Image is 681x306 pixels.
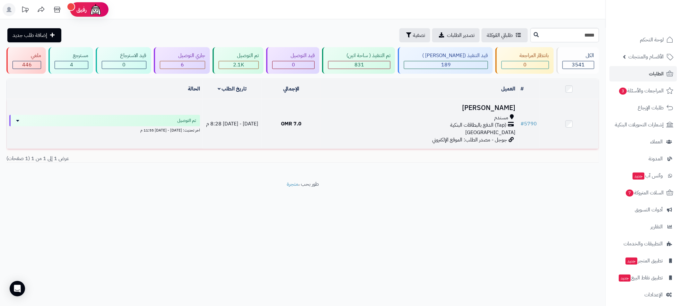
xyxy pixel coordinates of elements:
[272,52,315,59] div: قيد التوصيل
[572,61,585,69] span: 3541
[610,236,677,251] a: التطبيقات والخدمات
[206,120,258,128] span: [DATE] - [DATE] 8:28 م
[13,61,41,69] div: 446
[450,122,507,129] span: (Tap) الدفع بالبطاقات البنكية
[447,31,475,39] span: تصدير الطلبات
[404,61,487,69] div: 189
[487,31,513,39] span: طلباتي المُوكلة
[13,31,47,39] span: إضافة طلب جديد
[610,117,677,132] a: إشعارات التحويلات البنكية
[619,275,631,282] span: جديد
[625,188,664,197] span: السلات المتروكة
[76,6,87,13] span: رفيق
[625,256,663,265] span: تطبيق المتجر
[629,52,664,61] span: الأقسام والمنتجات
[466,129,516,136] span: [GEOGRAPHIC_DATA]
[233,61,244,69] span: 2.1K
[638,103,664,112] span: طلبات الإرجاع
[55,52,88,59] div: مسترجع
[610,168,677,183] a: وآتس آبجديد
[17,3,33,18] a: تحديثات المنصة
[160,61,205,69] div: 6
[610,134,677,149] a: العملاء
[632,171,663,180] span: وآتس آب
[610,66,677,81] a: الطلبات
[524,61,527,69] span: 0
[610,100,677,115] a: طلبات الإرجاع
[626,258,638,265] span: جديد
[397,47,494,74] a: قيد التنفيذ ([PERSON_NAME] ) 189
[70,61,73,69] span: 4
[494,114,509,122] span: مسندم
[610,219,677,234] a: التقارير
[413,31,425,39] span: تصفية
[649,69,664,78] span: الطلبات
[432,136,507,144] span: جوجل - مصدر الطلب: الموقع الإلكتروني
[328,61,390,69] div: 831
[635,205,663,214] span: أدوات التسويق
[563,52,594,59] div: الكل
[404,52,488,59] div: قيد التنفيذ ([PERSON_NAME] )
[502,52,549,59] div: بانتظار المراجعة
[650,137,663,146] span: العملاء
[618,273,663,282] span: تطبيق نقاط البيع
[651,222,663,231] span: التقارير
[619,88,627,95] span: 3
[273,61,314,69] div: 0
[626,190,634,197] span: 7
[610,151,677,166] a: المدونة
[624,239,663,248] span: التطبيقات والخدمات
[283,85,299,93] a: الإجمالي
[10,281,25,296] div: Open Intercom Messenger
[211,47,265,74] a: تم التوصيل 2.1K
[640,35,664,44] span: لوحة التحكم
[432,28,480,42] a: تصدير الطلبات
[47,47,94,74] a: مسترجع 4
[13,52,41,59] div: ملغي
[292,61,295,69] span: 0
[55,61,88,69] div: 4
[287,180,298,188] a: متجرة
[89,3,102,16] img: ai-face.png
[521,120,537,128] a: #5790
[122,61,126,69] span: 0
[555,47,600,74] a: الكل3541
[177,117,196,124] span: تم التوصيل
[102,52,146,59] div: قيد الاسترجاع
[619,86,664,95] span: المراجعات والأسئلة
[328,52,390,59] div: تم التنفيذ ( ساحة اتين)
[521,85,524,93] a: #
[219,61,258,69] div: 2065
[494,47,555,74] a: بانتظار المراجعة 0
[5,47,47,74] a: ملغي 446
[645,290,663,299] span: الإعدادات
[649,154,663,163] span: المدونة
[610,185,677,200] a: السلات المتروكة7
[633,173,645,180] span: جديد
[218,85,247,93] a: تاريخ الطلب
[610,202,677,217] a: أدوات التسويق
[2,155,303,162] div: عرض 1 إلى 1 من 1 (1 صفحات)
[521,120,524,128] span: #
[188,85,200,93] a: الحالة
[399,28,430,42] button: تصفية
[265,47,321,74] a: قيد التوصيل 0
[22,61,32,69] span: 446
[610,83,677,98] a: المراجعات والأسئلة3
[102,61,146,69] div: 0
[502,85,516,93] a: العميل
[324,104,516,112] h3: [PERSON_NAME]
[181,61,184,69] span: 6
[615,120,664,129] span: إشعارات التحويلات البنكية
[610,270,677,285] a: تطبيق نقاط البيعجديد
[153,47,211,74] a: جاري التوصيل 6
[610,253,677,268] a: تطبيق المتجرجديد
[502,61,549,69] div: 0
[441,61,451,69] span: 189
[7,28,61,42] a: إضافة طلب جديد
[354,61,364,69] span: 831
[321,47,397,74] a: تم التنفيذ ( ساحة اتين) 831
[281,120,301,128] span: 7.0 OMR
[219,52,259,59] div: تم التوصيل
[610,32,677,47] a: لوحة التحكم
